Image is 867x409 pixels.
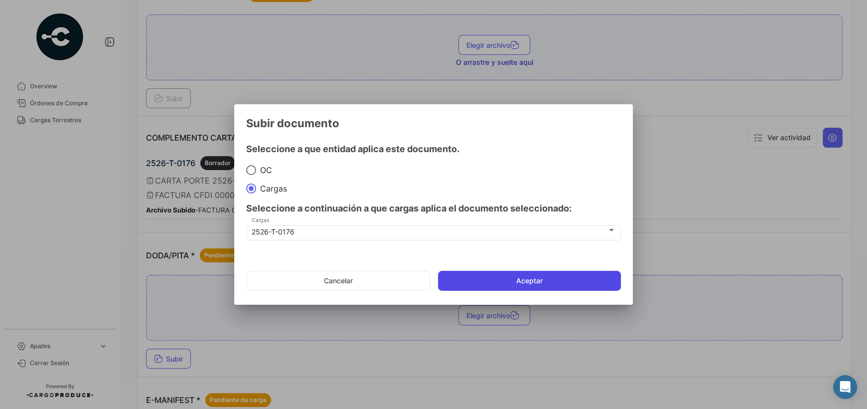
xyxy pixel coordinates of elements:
mat-select-trigger: 2526-T-0176 [252,227,294,236]
span: Cargas [256,184,287,194]
h3: Subir documento [246,116,621,130]
button: Cancelar [246,271,430,291]
button: Aceptar [438,271,621,291]
h4: Seleccione a continuación a que cargas aplica el documento seleccionado: [246,202,621,215]
h4: Seleccione a que entidad aplica este documento. [246,142,621,156]
span: OC [256,165,272,175]
div: Abrir Intercom Messenger [833,375,857,399]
